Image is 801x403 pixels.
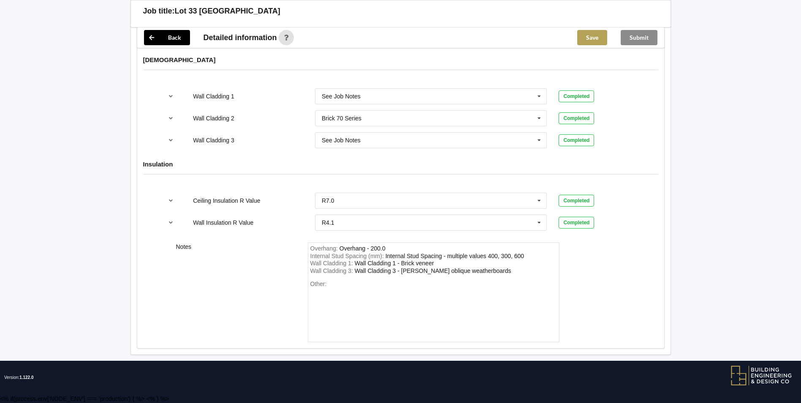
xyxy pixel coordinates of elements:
[322,115,361,121] div: Brick 70 Series
[143,56,658,64] h4: [DEMOGRAPHIC_DATA]
[143,6,175,16] h3: Job title:
[322,198,334,204] div: R7.0
[310,260,355,267] span: Wall Cladding 1 :
[559,90,594,102] div: Completed
[163,193,179,208] button: reference-toggle
[355,267,511,274] div: WallCladding3
[204,34,277,41] span: Detailed information
[322,93,361,99] div: See Job Notes
[322,220,334,226] div: R4.1
[559,112,594,124] div: Completed
[193,219,253,226] label: Wall Insulation R Value
[310,267,355,274] span: Wall Cladding 3 :
[163,111,179,126] button: reference-toggle
[577,30,607,45] button: Save
[559,195,594,207] div: Completed
[163,133,179,148] button: reference-toggle
[143,160,658,168] h4: Insulation
[4,361,34,395] span: Version:
[170,242,302,342] div: Notes
[310,253,386,259] span: Internal Stud Spacing (mm) :
[559,134,594,146] div: Completed
[730,365,793,386] img: BEDC logo
[193,115,234,122] label: Wall Cladding 2
[193,93,234,100] label: Wall Cladding 1
[163,89,179,104] button: reference-toggle
[310,245,339,252] span: Overhang :
[19,375,33,380] span: 1.122.0
[193,197,260,204] label: Ceiling Insulation R Value
[559,217,594,229] div: Completed
[193,137,234,144] label: Wall Cladding 3
[310,280,327,287] span: Other:
[144,30,190,45] button: Back
[386,253,524,259] div: InternalStudSpacing
[355,260,434,267] div: WallCladding1
[322,137,361,143] div: See Job Notes
[175,6,280,16] h3: Lot 33 [GEOGRAPHIC_DATA]
[308,242,559,342] form: notes-field
[339,245,386,252] div: Overhang
[163,215,179,230] button: reference-toggle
